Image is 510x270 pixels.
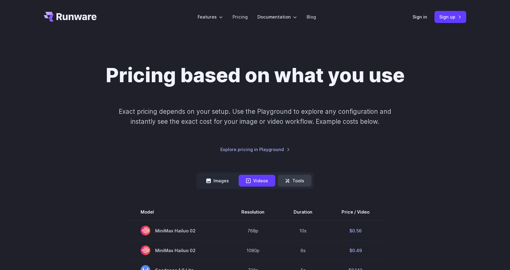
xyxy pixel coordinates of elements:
[227,221,279,241] td: 768p
[307,13,316,20] a: Blog
[279,221,327,241] td: 10s
[220,146,290,153] a: Explore pricing in Playground
[199,175,236,187] button: Images
[233,13,248,20] a: Pricing
[227,204,279,221] th: Resolution
[278,175,311,187] button: Tools
[141,245,212,255] span: MiniMax Hailuo 02
[327,221,384,241] td: $0.56
[413,13,427,20] a: Sign in
[126,204,227,221] th: Model
[227,241,279,260] td: 1080p
[434,11,466,23] a: Sign up
[106,63,405,87] h1: Pricing based on what you use
[327,204,384,221] th: Price / Video
[279,204,327,221] th: Duration
[198,13,223,20] label: Features
[257,13,297,20] label: Documentation
[44,12,97,22] a: Go to /
[327,241,384,260] td: $0.49
[141,226,212,235] span: MiniMax Hailuo 02
[107,106,403,127] p: Exact pricing depends on your setup. Use the Playground to explore any configuration and instantl...
[279,241,327,260] td: 6s
[239,175,275,187] button: Videos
